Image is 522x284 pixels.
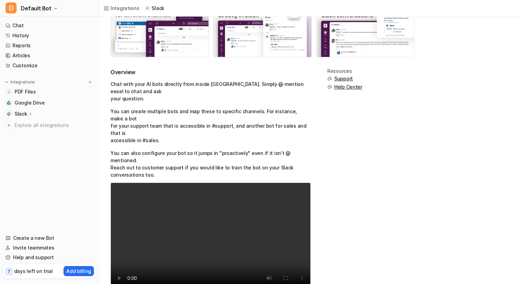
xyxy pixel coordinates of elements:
a: Customize [3,61,96,70]
span: Google Drive [14,99,45,106]
div: Integrations [110,4,139,12]
img: Google Drive [7,101,11,105]
a: Google DriveGoogle Drive [3,98,96,108]
a: Explore all integrations [3,120,96,130]
img: PDF Files [7,90,11,94]
a: Integrations [104,4,139,12]
p: 7 [8,268,10,275]
div: Resources [327,68,362,74]
p: Integrations [10,79,35,85]
span: PDF Files [14,88,36,95]
button: Integrations [3,79,37,86]
p: You can create multiple bots and map these to specific channels. For instance, make a bot for you... [110,108,311,144]
button: Help Center [327,84,362,90]
span: Help Center [334,84,362,90]
span: Default Bot [21,3,51,13]
a: Articles [3,51,96,60]
a: Slack iconSlack [145,5,164,12]
img: menu_add.svg [88,80,93,85]
img: support.svg [327,85,332,89]
span: D [6,2,17,13]
h2: Overview [110,68,311,76]
p: days left on trial [14,267,53,275]
img: support.svg [327,76,332,81]
a: PDF FilesPDF Files [3,87,96,97]
a: Reports [3,41,96,50]
a: Chat [3,21,96,30]
p: You can also configure your bot so it jumps in "proactively" even if it isn't @ mentioned. Reach ... [110,149,311,178]
a: Invite teammates [3,243,96,253]
a: Create a new Bot [3,233,96,243]
span: / [142,5,143,11]
button: Add billing [64,266,94,276]
p: Chat with your AI bots directly from inside [GEOGRAPHIC_DATA]. Simply @ mention eesel to chat and... [110,80,311,102]
a: History [3,31,96,40]
img: Slack [7,112,11,116]
img: expand menu [4,80,9,85]
a: Help and support [3,253,96,262]
img: explore all integrations [6,122,12,129]
span: Support [334,75,353,82]
p: Add billing [66,267,91,275]
img: Slack icon [146,6,149,10]
span: Explore all integrations [14,120,94,131]
p: Slack [14,110,27,117]
button: Support [327,75,362,82]
p: Slack [152,5,164,12]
